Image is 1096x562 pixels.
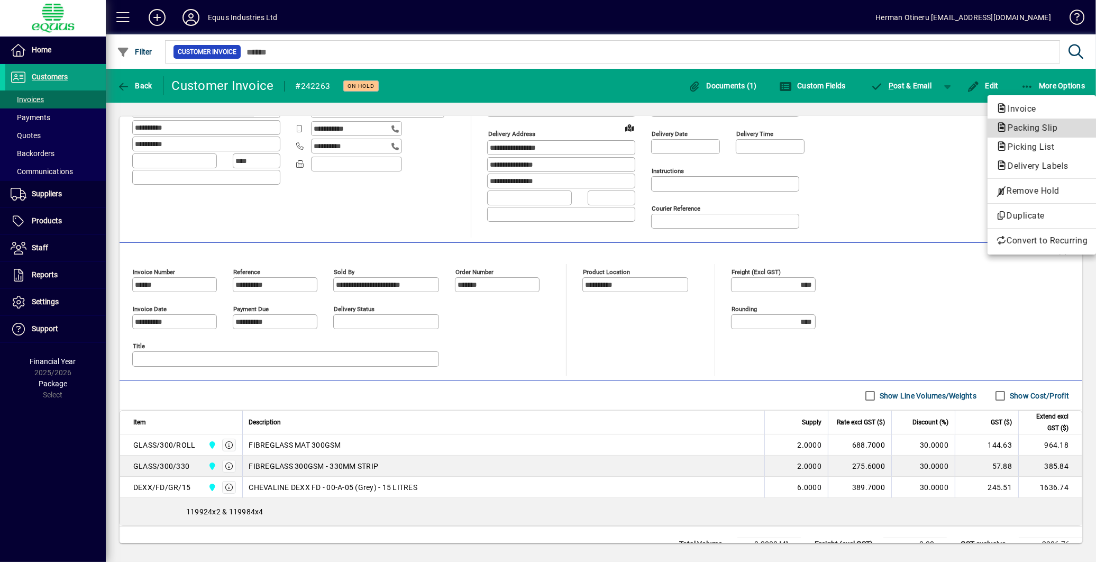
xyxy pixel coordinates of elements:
span: Invoice [996,104,1042,114]
span: Packing Slip [996,123,1063,133]
span: Picking List [996,142,1060,152]
span: Duplicate [996,210,1088,222]
span: Delivery Labels [996,161,1074,171]
span: Convert to Recurring [996,234,1088,247]
span: Remove Hold [996,185,1088,197]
